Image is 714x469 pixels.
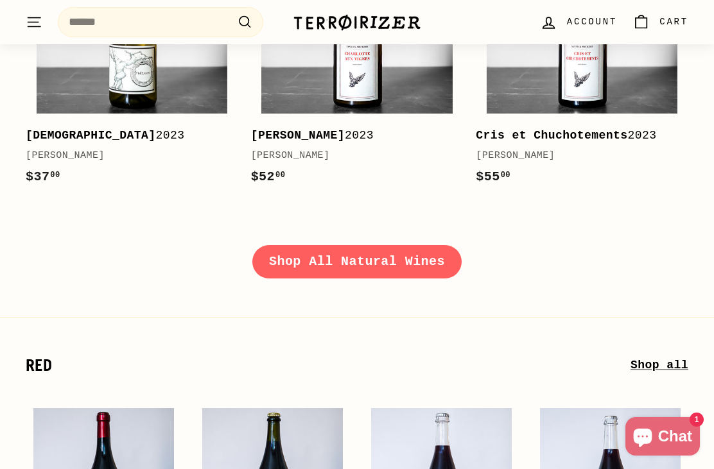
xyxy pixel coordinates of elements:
b: [DEMOGRAPHIC_DATA] [26,129,156,142]
a: Shop all [631,356,688,375]
a: Shop All Natural Wines [252,245,462,278]
div: [PERSON_NAME] [251,148,451,164]
sup: 00 [275,171,285,180]
div: 2023 [476,126,675,145]
a: Cart [625,3,696,41]
sup: 00 [501,171,510,180]
span: Account [567,15,617,29]
span: Cart [659,15,688,29]
span: $37 [26,169,60,184]
inbox-online-store-chat: Shopify online store chat [622,417,704,459]
h2: Red [26,357,631,375]
div: [PERSON_NAME] [26,148,225,164]
span: $52 [251,169,286,184]
b: [PERSON_NAME] [251,129,345,142]
b: Cris et Chuchotements [476,129,627,142]
div: 2023 [251,126,451,145]
div: [PERSON_NAME] [476,148,675,164]
sup: 00 [50,171,60,180]
div: 2023 [26,126,225,145]
span: $55 [476,169,510,184]
a: Account [532,3,625,41]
